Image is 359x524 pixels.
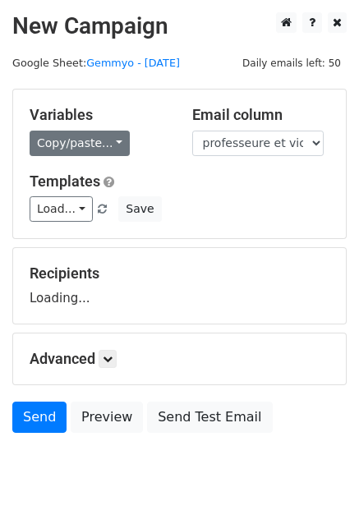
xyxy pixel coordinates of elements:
[30,264,329,307] div: Loading...
[12,402,67,433] a: Send
[71,402,143,433] a: Preview
[118,196,161,222] button: Save
[12,57,180,69] small: Google Sheet:
[192,106,330,124] h5: Email column
[30,350,329,368] h5: Advanced
[86,57,180,69] a: Gemmyo - [DATE]
[30,131,130,156] a: Copy/paste...
[30,196,93,222] a: Load...
[277,445,359,524] iframe: Chat Widget
[277,445,359,524] div: Widget de chat
[12,12,347,40] h2: New Campaign
[147,402,272,433] a: Send Test Email
[237,57,347,69] a: Daily emails left: 50
[30,172,100,190] a: Templates
[237,54,347,72] span: Daily emails left: 50
[30,106,168,124] h5: Variables
[30,264,329,283] h5: Recipients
